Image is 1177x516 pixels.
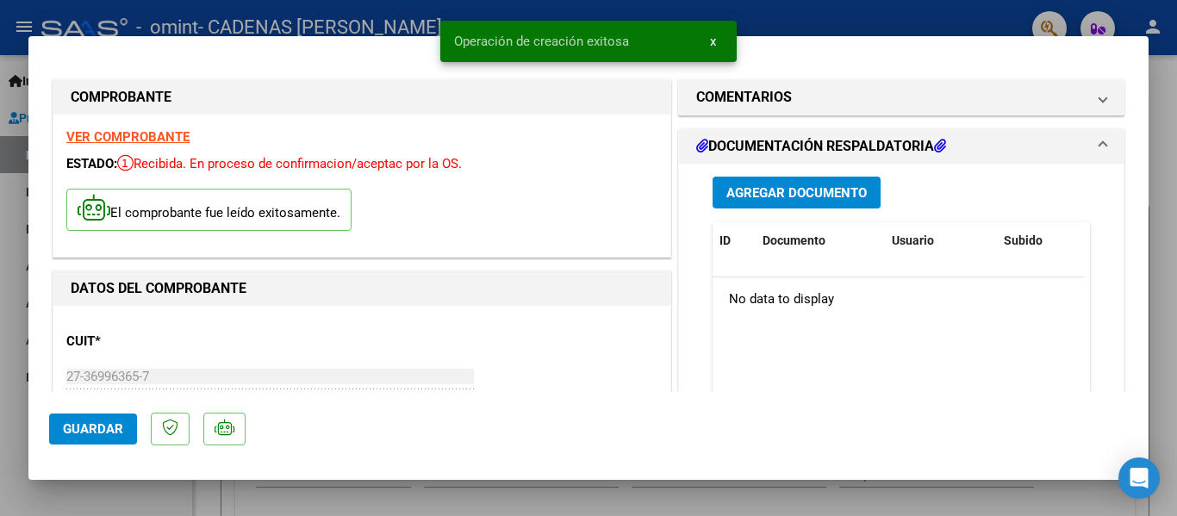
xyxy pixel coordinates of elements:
[713,277,1084,320] div: No data to display
[1083,222,1169,259] datatable-header-cell: Acción
[679,129,1124,164] mat-expansion-panel-header: DOCUMENTACIÓN RESPALDATORIA
[726,185,867,201] span: Agregar Documento
[763,233,825,247] span: Documento
[71,280,246,296] strong: DATOS DEL COMPROBANTE
[892,233,934,247] span: Usuario
[756,222,885,259] datatable-header-cell: Documento
[66,156,117,171] span: ESTADO:
[1004,233,1043,247] span: Subido
[696,136,946,157] h1: DOCUMENTACIÓN RESPALDATORIA
[63,421,123,437] span: Guardar
[1118,457,1160,499] div: Open Intercom Messenger
[713,222,756,259] datatable-header-cell: ID
[713,177,881,208] button: Agregar Documento
[719,233,731,247] span: ID
[679,80,1124,115] mat-expansion-panel-header: COMENTARIOS
[696,26,730,57] button: x
[66,189,352,231] p: El comprobante fue leído exitosamente.
[997,222,1083,259] datatable-header-cell: Subido
[117,156,462,171] span: Recibida. En proceso de confirmacion/aceptac por la OS.
[66,332,244,351] p: CUIT
[885,222,997,259] datatable-header-cell: Usuario
[454,33,629,50] span: Operación de creación exitosa
[66,129,190,145] a: VER COMPROBANTE
[710,34,716,49] span: x
[696,87,792,108] h1: COMENTARIOS
[71,89,171,105] strong: COMPROBANTE
[49,413,137,445] button: Guardar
